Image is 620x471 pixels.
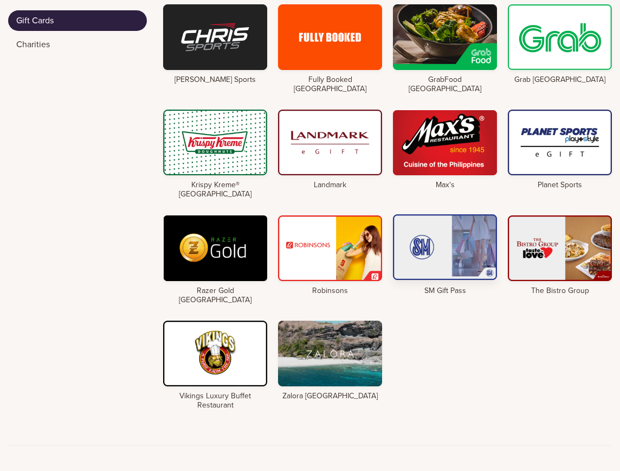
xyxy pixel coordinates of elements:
a: Max's [393,110,497,190]
h4: Vikings Luxury Buffet Restaurant [163,392,267,410]
a: SM Gift Pass [393,215,497,296]
h4: GrabFood [GEOGRAPHIC_DATA] [393,75,497,94]
h4: Fully Booked [GEOGRAPHIC_DATA] [278,75,382,94]
h4: The Bistro Group [508,287,612,296]
span: Help [25,8,47,17]
a: Fully Booked [GEOGRAPHIC_DATA] [278,4,382,94]
a: Gift Cards [8,10,147,31]
a: The Bistro Group [508,215,612,296]
a: Vikings Luxury Buffet Restaurant [163,321,267,410]
h4: Krispy Kreme® [GEOGRAPHIC_DATA] [163,181,267,199]
h4: Razer Gold [GEOGRAPHIC_DATA] [163,287,267,305]
a: Planet Sports [508,110,612,190]
h4: Planet Sports [508,181,612,190]
h4: SM Gift Pass [393,287,497,296]
a: Charities [8,34,147,55]
a: GrabFood [GEOGRAPHIC_DATA] [393,4,497,94]
h4: Robinsons [278,287,382,296]
h4: Grab [GEOGRAPHIC_DATA] [508,75,612,85]
a: Grab [GEOGRAPHIC_DATA] [508,4,612,85]
a: [PERSON_NAME] Sports [163,4,267,85]
a: Razer Gold [GEOGRAPHIC_DATA] [163,215,267,305]
h4: [PERSON_NAME] Sports [163,75,267,85]
h4: Max's [393,181,497,190]
h4: Landmark [278,181,382,190]
h4: Zalora [GEOGRAPHIC_DATA] [278,392,382,401]
a: Zalora [GEOGRAPHIC_DATA] [278,321,382,401]
a: Krispy Kreme® [GEOGRAPHIC_DATA] [163,110,267,199]
a: Robinsons [278,215,382,296]
a: Landmark [278,110,382,190]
